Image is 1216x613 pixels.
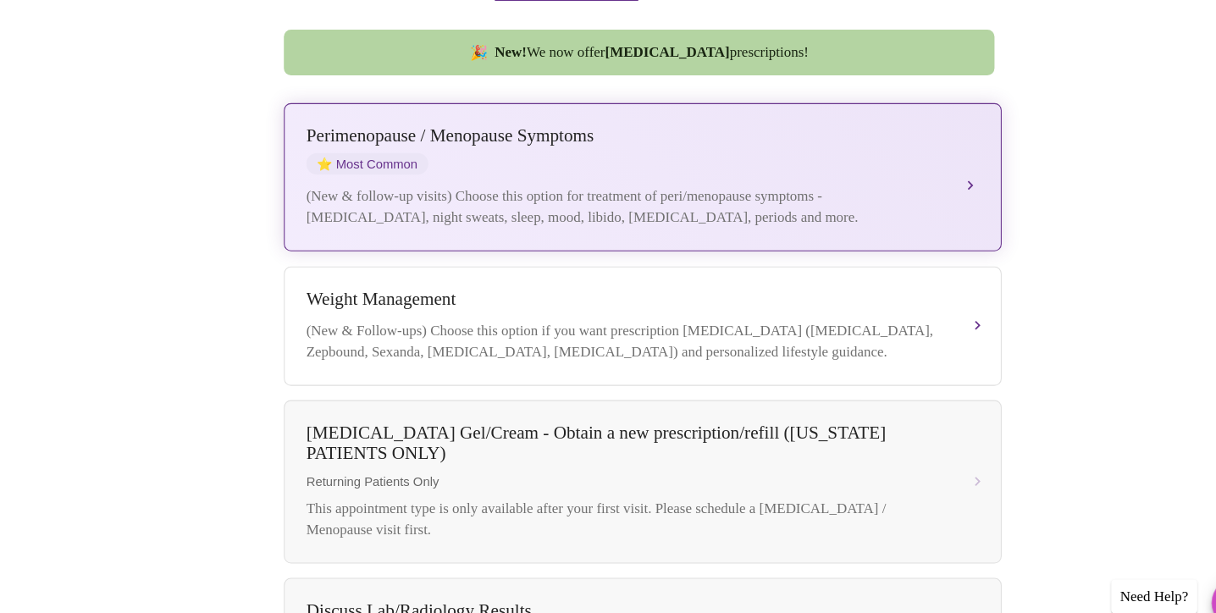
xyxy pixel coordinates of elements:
button: Messages [1148,545,1196,593]
div: (New & Follow-ups) Choose this option if you want prescription [MEDICAL_DATA] ([MEDICAL_DATA], Ze... [294,302,895,343]
div: Discuss Lab/Radiology Results [294,566,895,586]
div: [MEDICAL_DATA] Gel/Cream - Obtain a new prescription/refill ([US_STATE] PATIENTS ONLY) [294,399,895,438]
span: star [304,148,318,162]
button: Weight Management(New & Follow-ups) Choose this option if you want prescription [MEDICAL_DATA] ([... [273,251,950,364]
strong: [MEDICAL_DATA] [576,41,694,56]
div: Need Help? [1053,547,1135,579]
span: Returning Patients Only [294,596,895,610]
span: new [448,41,465,58]
div: Weight Management [294,273,895,292]
div: This appointment type is only available after your first visit. Please schedule a [MEDICAL_DATA] ... [294,470,895,511]
span: Most Common [294,145,409,165]
div: (New & follow-up visits) Choose this option for treatment of peri/menopause symptoms - [MEDICAL_D... [294,175,895,216]
button: Perimenopause / Menopause SymptomsstarMost Common(New & follow-up visits) Choose this option for ... [273,97,950,237]
span: We now offer prescriptions! [472,41,768,57]
span: Returning Patients Only [294,448,895,461]
div: Perimenopause / Menopause Symptoms [294,119,895,138]
button: [MEDICAL_DATA] Gel/Cream - Obtain a new prescription/refill ([US_STATE] PATIENTS ONLY)Returning P... [273,378,950,532]
strong: New! [472,41,502,56]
